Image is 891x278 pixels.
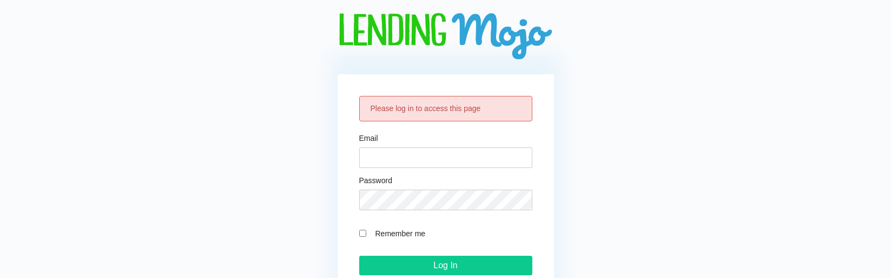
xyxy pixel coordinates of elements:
[359,96,532,121] div: Please log in to access this page
[359,177,392,184] label: Password
[359,256,532,275] input: Log In
[338,13,554,61] img: logo-big.png
[370,227,532,240] label: Remember me
[359,134,378,142] label: Email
